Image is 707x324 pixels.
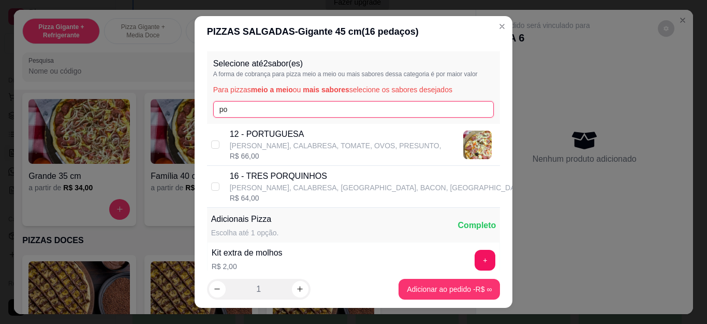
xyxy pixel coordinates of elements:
[211,213,279,226] div: Adicionais Pizza
[458,219,496,232] div: Completo
[213,101,494,118] input: Pesquise pelo nome do sabor
[494,18,510,35] button: Close
[213,84,494,95] p: Para pizzas ou selecione os sabores desejados
[230,151,441,161] div: R$ 66,00
[211,228,279,238] div: Escolha até 1 opção.
[230,182,526,193] p: [PERSON_NAME], CALABRESA, [GEOGRAPHIC_DATA], BACON, [GEOGRAPHIC_DATA]
[303,86,349,94] span: mais sabores
[212,261,283,272] div: R$ 2,00
[399,279,500,300] button: Adicionar ao pedido -R$ ∞
[212,247,283,259] div: Kit extra de molhos
[251,86,293,94] span: meio a meio
[230,170,526,182] p: 16 - TRES PORQUINHOS
[230,193,526,203] div: R$ 64,00
[213,58,494,70] p: Selecione até 2 sabor(es)
[209,281,226,298] button: decrease-product-quantity
[475,250,495,271] button: add
[230,140,441,151] p: [PERSON_NAME], CALABRESA, TOMATE, OVOS, PRESUNTO,
[447,71,477,78] span: maior valor
[463,131,492,159] img: product-image
[292,281,308,298] button: increase-product-quantity
[230,128,441,140] p: 12 - PORTUGUESA
[207,24,500,39] div: PIZZAS SALGADAS - Gigante 45 cm ( 16 pedaços)
[256,283,261,295] p: 1
[213,70,494,78] p: A forma de cobrança para pizza meio a meio ou mais sabores dessa categoria é por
